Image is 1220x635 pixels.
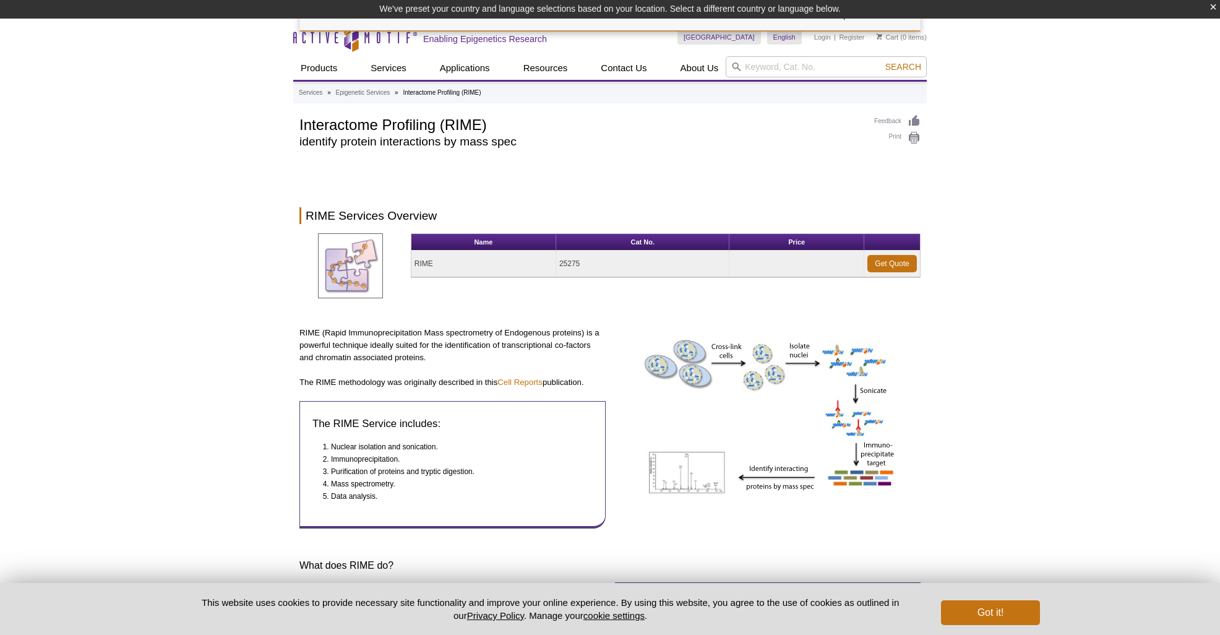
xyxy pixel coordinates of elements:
[497,378,543,387] a: Cell Reports
[331,478,582,490] li: Mass spectrometry.
[467,610,524,621] a: Privacy Policy
[363,56,414,80] a: Services
[583,610,645,621] button: cookie settings
[312,417,593,431] h3: The RIME Service includes:
[335,87,390,98] a: Epigenetic Services
[839,33,864,41] a: Register
[767,30,802,45] a: English
[423,33,547,45] h2: Enabling Epigenetics Research
[299,558,921,573] h3: What does RIME do?
[593,56,654,80] a: Contact Us
[867,255,917,272] a: Get Quote
[293,56,345,80] a: Products
[885,62,921,72] span: Search
[726,56,927,77] input: Keyword, Cat. No.
[331,441,582,453] li: Nuclear isolation and sonication.
[395,89,398,96] li: »
[411,234,556,251] th: Name
[327,89,331,96] li: »
[403,89,481,96] li: Interactome Profiling (RIME)
[834,30,836,45] li: |
[331,490,582,503] li: Data analysis.
[673,56,726,80] a: About Us
[636,327,899,511] img: RIME Method
[814,33,831,41] a: Login
[729,234,864,251] th: Price
[180,596,921,622] p: This website uses cookies to provide necessary site functionality and improve your online experie...
[299,207,921,224] h2: RIME Services Overview
[299,376,606,389] p: The RIME methodology was originally described in this publication.
[516,56,575,80] a: Resources
[677,30,761,45] a: [GEOGRAPHIC_DATA]
[874,114,921,128] a: Feedback
[299,114,862,133] h1: Interactome Profiling (RIME)
[432,56,497,80] a: Applications
[331,453,582,465] li: Immunoprecipitation.
[877,30,927,45] li: (0 items)
[882,61,925,72] button: Search
[411,251,556,277] td: RIME
[556,234,730,251] th: Cat No.
[331,465,582,478] li: Purification of proteins and tryptic digestion.
[941,600,1040,625] button: Got it!
[556,251,730,277] td: 25275
[877,33,898,41] a: Cart
[299,327,606,364] p: RIME (Rapid Immunoprecipitation Mass spectrometry of Endogenous proteins) is a powerful technique...
[877,33,882,40] img: Your Cart
[299,136,862,147] h2: identify protein interactions by mass spec
[318,233,383,298] img: RIME Service
[299,87,322,98] a: Services
[874,131,921,145] a: Print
